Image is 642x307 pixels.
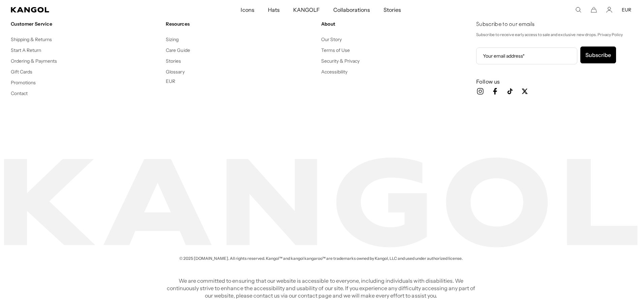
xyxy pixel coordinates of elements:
a: Kangol [11,7,160,12]
a: Our Story [321,36,342,42]
a: Terms of Use [321,47,350,53]
a: Sizing [166,36,179,42]
a: Promotions [11,80,36,86]
h3: Follow us [476,78,631,85]
button: Cart [591,7,597,13]
a: Accessibility [321,69,347,75]
a: Shipping & Returns [11,36,52,42]
h4: About [321,21,471,27]
p: Subscribe to receive early access to sale and exclusive new drops. Privacy Policy [476,31,631,38]
button: EUR [166,78,175,84]
h4: Customer Service [11,21,160,27]
a: Account [606,7,612,13]
button: EUR [622,7,631,13]
a: Contact [11,90,28,96]
a: Stories [166,58,181,64]
p: We are committed to ensuring that our website is accessible to everyone, including individuals wi... [165,277,478,299]
summary: Search here [575,7,581,13]
a: Glossary [166,69,184,75]
button: Subscribe [580,47,616,63]
a: Gift Cards [11,69,32,75]
a: Start A Return [11,47,41,53]
h4: Subscribe to our emails [476,21,631,28]
a: Ordering & Payments [11,58,57,64]
a: Care Guide [166,47,190,53]
a: Security & Privacy [321,58,360,64]
h4: Resources [166,21,315,27]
